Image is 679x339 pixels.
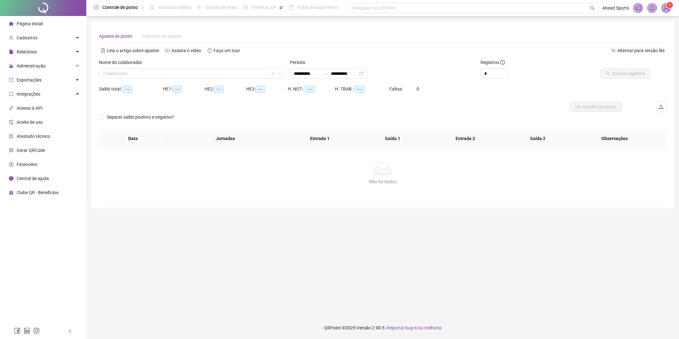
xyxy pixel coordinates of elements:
span: upload [659,104,664,109]
div: H. TRAB.: [335,85,389,93]
span: Ajustes de ponto [99,34,132,39]
span: --:-- [255,86,265,93]
th: Data [99,130,167,147]
span: Página inicial [17,21,43,26]
span: Relatórios [17,49,37,54]
span: Exportações [17,77,42,83]
span: user-add [9,35,13,40]
label: Nome do colaborador [99,59,146,66]
span: export [9,78,13,82]
span: bell [649,5,655,11]
span: Alternar para versão lite [617,48,665,53]
span: notification [635,5,641,11]
span: down [277,72,281,75]
span: dollar [9,162,13,167]
span: --:-- [305,86,315,93]
span: Folha de pagamento [297,5,338,10]
span: Atestado técnico [17,134,50,139]
button: Buscar registros [600,68,650,79]
span: Administração [17,63,46,68]
span: Histórico de ajustes [143,34,182,39]
span: info-circle [500,60,505,65]
span: file-text [101,48,105,53]
span: pushpin [279,6,283,10]
span: Leia o artigo sobre ajustes [107,48,159,53]
span: file [9,50,13,54]
th: Observações [568,130,661,147]
span: file-done [150,5,154,10]
span: Separar saldo positivo e negativo? [104,114,177,121]
span: --:-- [172,86,182,93]
span: Reportar bug e/ou melhoria [387,325,441,330]
span: --:-- [214,86,224,93]
sup: Atualize o seu contato no menu Meus Dados [667,2,673,8]
span: home [9,21,13,26]
span: Controle de ponto [102,5,138,10]
span: Versão [357,325,371,330]
span: Central de ajuda [17,176,49,181]
div: H. NOT.: [288,85,335,93]
span: --:-- [355,86,365,93]
div: HE 3: [246,85,288,93]
span: history [207,48,212,53]
span: pushpin [140,6,144,10]
span: Faça um tour [214,48,240,53]
span: Acesso à API [17,106,43,111]
span: Cadastros [17,35,37,40]
th: Jornadas [167,130,284,147]
div: Saldo total: [99,85,163,93]
span: dashboard [243,5,248,10]
span: Observações [574,135,656,142]
span: instagram [33,327,40,334]
span: Gerar QRCode [17,148,45,153]
th: Entrada 2 [429,130,502,147]
span: youtube [165,48,170,53]
footer: QRPoint © 2025 - 2.90.5 - [86,317,679,339]
span: facebook [14,327,20,334]
span: lock [9,64,13,68]
span: Ahead Sports [602,4,629,12]
span: sun [197,5,201,10]
div: HE 2: [205,85,246,93]
span: clock-circle [94,5,98,10]
span: to [323,71,328,76]
span: linkedin [24,327,30,334]
span: qrcode [9,148,13,153]
span: Registros [480,59,505,66]
span: Clube QR - Beneficios [17,190,59,195]
span: info-circle [9,176,13,181]
img: 1116 [661,3,671,13]
span: Gestão de férias [205,5,238,10]
button: Ver espelho de ponto [570,102,621,112]
span: Painel do DP [252,5,277,10]
span: 0 [417,86,419,91]
label: Período [290,59,309,66]
th: Saída 1 [356,130,429,147]
div: HE 1: [163,85,205,93]
th: Entrada 1 [284,130,356,147]
span: --:-- [122,86,132,93]
span: gift [9,190,13,195]
span: solution [9,134,13,138]
span: Aceite de uso [17,120,43,125]
span: Integrações [17,91,40,97]
span: book [289,5,293,10]
span: Assista o vídeo [171,48,201,53]
span: swap [611,48,616,53]
span: left [68,329,72,334]
span: swap-right [323,71,328,76]
span: api [9,106,13,110]
span: Faltas: [389,86,404,91]
th: Saída 2 [502,130,574,147]
div: Não há dados [107,178,659,185]
span: Financeiro [17,162,37,167]
span: filter [271,72,275,75]
span: 1 [669,3,671,7]
span: sync [9,92,13,96]
span: search [590,6,595,11]
span: audit [9,120,13,124]
span: Admissão digital [158,5,191,10]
